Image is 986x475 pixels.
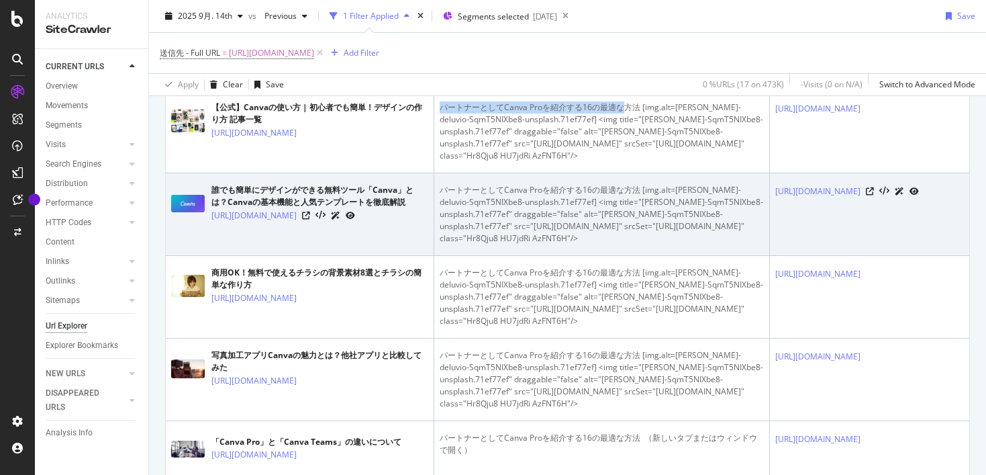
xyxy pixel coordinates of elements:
a: [URL][DOMAIN_NAME] [211,374,297,388]
a: Search Engines [46,157,126,171]
div: Content [46,235,75,249]
a: [URL][DOMAIN_NAME] [775,433,860,446]
button: View HTML Source [879,187,889,196]
div: Save [957,10,975,21]
a: [URL][DOMAIN_NAME] [211,448,297,462]
span: Previous [259,10,297,21]
div: HTTP Codes [46,216,91,230]
div: Add Filter [344,47,379,58]
p: Message from Laura, sent 7w ago [25,52,198,64]
img: main image [171,195,205,212]
a: [URL][DOMAIN_NAME] [775,185,860,198]
div: パートナーとしてCanva Proを紹介する16の最適な方法 [img.alt=[PERSON_NAME]-deluvio-SqmT5NIXbe8-unsplash.71ef77ef] <img... [440,184,764,245]
button: Save [940,5,975,27]
a: Visits [46,138,126,152]
a: Sitemaps [46,294,126,308]
div: 【公式】Canvaの使い方 | 初心者でも簡単！デザインの作り方 記事一覧 [211,101,428,126]
div: DISAPPEARED URLS [46,386,113,415]
a: Distribution [46,177,126,191]
div: Search Engines [46,157,101,171]
a: URL Inspection [346,208,355,222]
a: Overview [46,79,139,93]
a: CURRENT URLS [46,60,126,74]
div: 商用OK！無料で使えるチラシの背景素材8選とチラシの簡単な作り方 [211,267,428,291]
img: main image [171,441,205,458]
button: Previous [259,5,313,27]
div: Movements [46,99,88,113]
div: パートナーとしてCanva Proを紹介する16の最適な方法 [img.alt=[PERSON_NAME]-deluvio-SqmT5NIXbe8-unsplash.71ef77ef] <img... [440,349,764,410]
div: 1 Filter Applied [343,10,399,21]
a: Explorer Bookmarks [46,339,139,353]
div: NEW URLS [46,367,85,381]
div: [DATE] [533,11,557,22]
div: SiteCrawler [46,22,138,38]
button: View HTML Source [315,211,326,220]
div: Performance [46,196,93,210]
span: 送信先 - Full URL [160,47,220,58]
button: 2025 9月. 14th [160,5,248,27]
a: Visit Online Page [302,212,310,220]
div: Tooltip anchor [28,193,40,206]
p: Hi [PERSON_NAME]! 👋 Welcome to Botify chat support! Have a question? Reply to this message and ou... [25,38,198,52]
a: Outlinks [46,274,126,288]
div: 0 % URLs ( 17 on 473K ) [703,79,784,90]
a: AI Url Details [895,184,904,198]
button: Add Filter [326,45,379,61]
a: [URL][DOMAIN_NAME] [211,292,297,305]
a: Movements [46,99,139,113]
div: 誰でも簡単にデザインができる無料ツール「Canva」とは？Canvaの基本機能と人気テンプレートを徹底解説 [211,184,428,208]
div: Distribution [46,177,88,191]
a: AI Url Details [331,208,340,222]
div: パートナーとしてCanva Proを紹介する16の最適な方法 ⁠ （新しいタブまたはウィンドウで開く） [440,432,764,456]
div: - Visits ( 0 on N/A ) [801,79,862,90]
div: Url Explorer [46,319,87,333]
div: Segments [46,118,82,132]
button: Apply [160,74,199,95]
div: CURRENT URLS [46,60,104,74]
a: Analysis Info [46,426,139,440]
a: Visit Online Page [866,187,874,196]
button: Switch to Advanced Mode [874,74,975,95]
img: main image [171,359,205,378]
a: Performance [46,196,126,210]
a: Inlinks [46,255,126,269]
div: Outlinks [46,274,75,288]
img: main image [171,275,205,297]
div: パートナーとしてCanva Proを紹介する16の最適な方法 [img.alt=[PERSON_NAME]-deluvio-SqmT5NIXbe8-unsplash.71ef77ef] <img... [440,267,764,327]
a: Segments [46,118,139,132]
div: Overview [46,79,78,93]
div: Analysis Info [46,426,93,440]
a: DISAPPEARED URLS [46,386,126,415]
div: Explorer Bookmarks [46,339,118,353]
span: Segments selected [458,11,529,22]
a: NEW URLS [46,367,126,381]
a: Content [46,235,139,249]
a: [URL][DOMAIN_NAME] [775,102,860,116]
a: [URL][DOMAIN_NAME] [775,267,860,281]
div: 「Canva Pro」と「Canva Teams」の違いについて [211,436,401,448]
span: [URL][DOMAIN_NAME] [229,44,314,62]
a: [URL][DOMAIN_NAME] [211,126,297,140]
button: Segments selected[DATE] [438,5,557,27]
img: main image [171,110,205,132]
div: パートナーとしてCanva Proを紹介する16の最適な方法 [img.alt=[PERSON_NAME]-deluvio-SqmT5NIXbe8-unsplash.71ef77ef] <img... [440,101,764,162]
a: URL Inspection [909,184,919,198]
div: Switch to Advanced Mode [879,79,975,90]
div: Sitemaps [46,294,80,308]
button: Save [249,74,284,95]
div: Save [266,79,284,90]
span: = [222,47,227,58]
div: times [415,9,426,23]
a: HTTP Codes [46,216,126,230]
a: Url Explorer [46,319,139,333]
span: vs [248,10,259,21]
div: Clear [223,79,243,90]
button: 1 Filter Applied [324,5,415,27]
a: [URL][DOMAIN_NAME] [211,209,297,222]
div: Apply [178,79,199,90]
div: Analytics [46,11,138,22]
div: Visits [46,138,66,152]
div: Inlinks [46,255,69,269]
span: 2025 9月. 14th [178,10,232,21]
button: Clear [205,74,243,95]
